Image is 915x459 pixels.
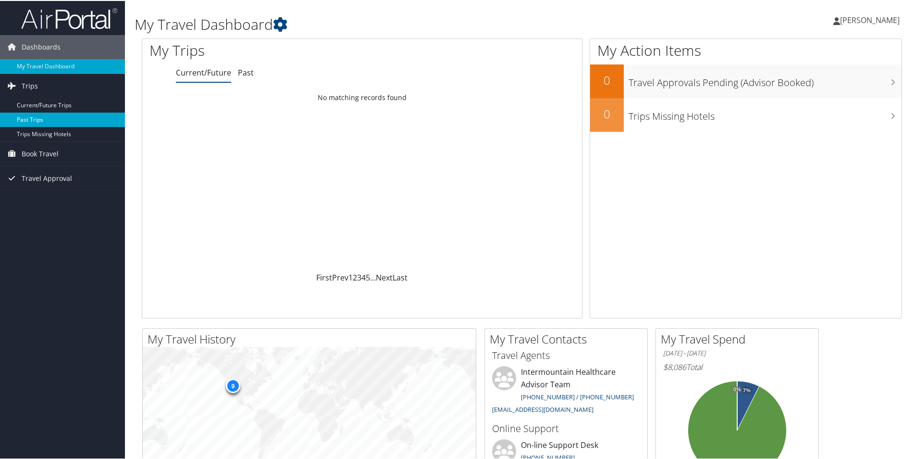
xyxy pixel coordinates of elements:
a: 1 [348,271,353,282]
a: Past [238,66,254,77]
h1: My Trips [149,39,392,60]
a: [PERSON_NAME] [833,5,909,34]
tspan: 7% [743,387,751,393]
a: 2 [353,271,357,282]
span: Book Travel [22,141,59,165]
h2: My Travel Contacts [490,330,647,346]
a: 4 [361,271,366,282]
li: Intermountain Healthcare Advisor Team [487,365,645,417]
h2: My Travel History [148,330,476,346]
h3: Travel Agents [492,348,640,361]
h6: Total [663,361,811,371]
h2: 0 [590,71,624,88]
h1: My Travel Dashboard [135,13,651,34]
span: … [370,271,376,282]
span: Trips [22,73,38,97]
a: Prev [332,271,348,282]
a: Last [393,271,408,282]
a: 5 [366,271,370,282]
span: [PERSON_NAME] [840,14,900,25]
a: [EMAIL_ADDRESS][DOMAIN_NAME] [492,404,594,413]
a: 3 [357,271,361,282]
a: Current/Future [176,66,231,77]
h3: Trips Missing Hotels [629,104,902,122]
h2: My Travel Spend [661,330,818,346]
h2: 0 [590,105,624,121]
td: No matching records found [142,88,582,105]
a: 0Travel Approvals Pending (Advisor Booked) [590,64,902,97]
a: First [316,271,332,282]
tspan: 0% [733,386,741,392]
h3: Online Support [492,421,640,434]
h6: [DATE] - [DATE] [663,348,811,357]
span: Dashboards [22,34,61,58]
h1: My Action Items [590,39,902,60]
a: 0Trips Missing Hotels [590,97,902,131]
img: airportal-logo.png [21,6,117,29]
div: 9 [225,378,240,392]
span: $8,086 [663,361,686,371]
span: Travel Approval [22,166,72,190]
a: Next [376,271,393,282]
a: [PHONE_NUMBER] / [PHONE_NUMBER] [521,392,634,400]
h3: Travel Approvals Pending (Advisor Booked) [629,70,902,89]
